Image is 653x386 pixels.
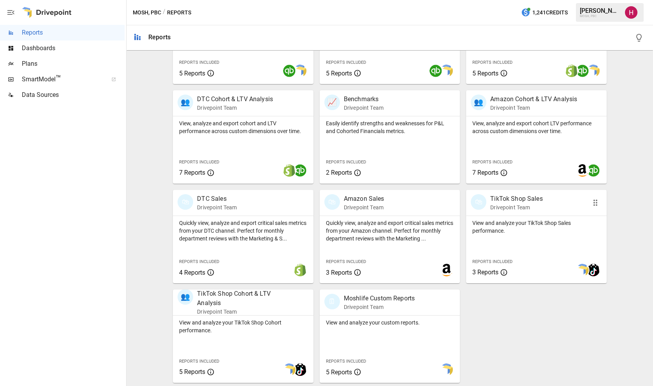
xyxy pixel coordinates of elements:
[179,160,219,165] span: Reports Included
[326,70,352,77] span: 5 Reports
[587,164,600,177] img: quickbooks
[294,164,306,177] img: quickbooks
[197,194,237,204] p: DTC Sales
[472,60,512,65] span: Reports Included
[471,95,486,110] div: 👥
[587,65,600,77] img: smart model
[326,259,366,264] span: Reports Included
[620,2,642,23] button: Hayton Oei
[148,33,171,41] div: Reports
[344,104,384,112] p: Drivepoint Team
[625,6,637,19] img: Hayton Oei
[344,294,415,303] p: Moshlife Custom Reports
[283,164,296,177] img: shopify
[326,119,454,135] p: Easily identify strengths and weaknesses for P&L and Cohorted Financials metrics.
[326,319,454,326] p: View and analyze your custom reports.
[324,95,340,110] div: 📈
[344,204,384,211] p: Drivepoint Team
[179,359,219,364] span: Reports Included
[490,95,577,104] p: Amazon Cohort & LTV Analysis
[518,5,571,20] button: 1,241Credits
[197,308,287,316] p: Drivepoint Team
[324,294,340,309] div: 🗓
[565,65,578,77] img: shopify
[197,95,273,104] p: DTC Cohort & LTV Analysis
[294,65,306,77] img: smart model
[324,194,340,210] div: 🛍
[283,65,296,77] img: quickbooks
[344,303,415,311] p: Drivepoint Team
[179,60,219,65] span: Reports Included
[22,75,103,84] span: SmartModel
[576,164,589,177] img: amazon
[580,7,620,14] div: [PERSON_NAME]
[471,194,486,210] div: 🛍
[326,368,352,376] span: 5 Reports
[472,160,512,165] span: Reports Included
[440,264,453,276] img: amazon
[532,8,568,18] span: 1,241 Credits
[179,219,307,242] p: Quickly view, analyze and export critical sales metrics from your DTC channel. Perfect for monthl...
[283,363,296,376] img: smart model
[179,259,219,264] span: Reports Included
[576,65,589,77] img: quickbooks
[429,65,442,77] img: quickbooks
[294,264,306,276] img: shopify
[178,289,193,305] div: 👥
[163,8,165,18] div: /
[472,169,498,176] span: 7 Reports
[472,259,512,264] span: Reports Included
[22,90,125,100] span: Data Sources
[178,95,193,110] div: 👥
[178,194,193,210] div: 🛍
[197,104,273,112] p: Drivepoint Team
[344,194,384,204] p: Amazon Sales
[472,70,498,77] span: 5 Reports
[179,70,205,77] span: 5 Reports
[326,160,366,165] span: Reports Included
[326,219,454,242] p: Quickly view, analyze and export critical sales metrics from your Amazon channel. Perfect for mon...
[326,269,352,276] span: 3 Reports
[490,104,577,112] p: Drivepoint Team
[22,28,125,37] span: Reports
[440,363,453,376] img: smart model
[179,119,307,135] p: View, analyze and export cohort and LTV performance across custom dimensions over time.
[22,59,125,68] span: Plans
[490,194,543,204] p: TikTok Shop Sales
[197,204,237,211] p: Drivepoint Team
[490,204,543,211] p: Drivepoint Team
[56,74,61,83] span: ™
[179,319,307,334] p: View and analyze your TikTok Shop Cohort performance.
[587,264,600,276] img: tiktok
[197,289,287,308] p: TikTok Shop Cohort & LTV Analysis
[179,368,205,375] span: 5 Reports
[326,169,352,176] span: 2 Reports
[179,269,205,276] span: 4 Reports
[344,95,384,104] p: Benchmarks
[576,264,589,276] img: smart model
[472,119,600,135] p: View, analyze and export cohort LTV performance across custom dimensions over time.
[22,44,125,53] span: Dashboards
[440,65,453,77] img: smart model
[133,8,161,18] button: MOSH, PBC
[326,60,366,65] span: Reports Included
[179,169,205,176] span: 7 Reports
[326,359,366,364] span: Reports Included
[472,268,498,276] span: 3 Reports
[472,219,600,235] p: View and analyze your TikTok Shop Sales performance.
[580,14,620,18] div: MOSH, PBC
[294,363,306,376] img: tiktok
